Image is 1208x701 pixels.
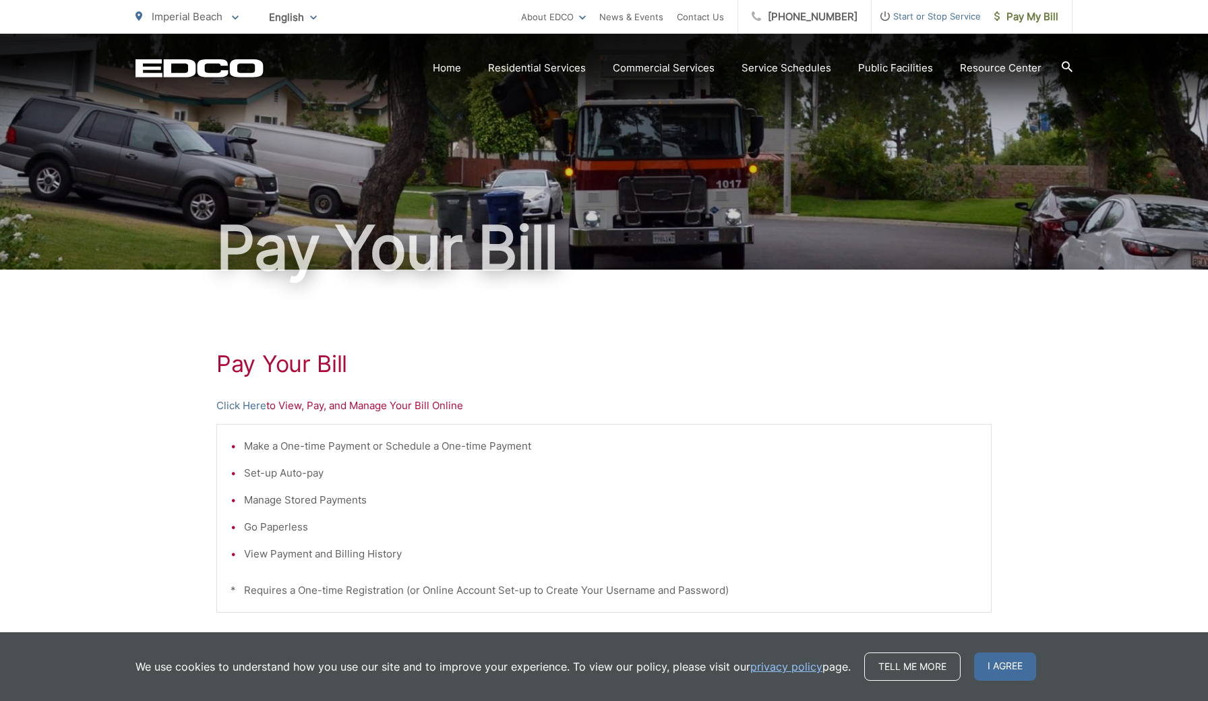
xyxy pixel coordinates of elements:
li: Set-up Auto-pay [244,465,977,481]
a: Residential Services [488,60,586,76]
p: We use cookies to understand how you use our site and to improve your experience. To view our pol... [135,659,851,675]
p: to View, Pay, and Manage Your Bill Online [216,398,992,414]
li: Manage Stored Payments [244,492,977,508]
a: About EDCO [521,9,586,25]
span: English [259,5,327,29]
h1: Pay Your Bill [216,350,992,377]
a: Service Schedules [742,60,831,76]
a: Click Here [216,398,266,414]
li: Make a One-time Payment or Schedule a One-time Payment [244,438,977,454]
a: Tell me more [864,652,961,681]
span: Imperial Beach [152,10,222,23]
a: Public Facilities [858,60,933,76]
a: EDCD logo. Return to the homepage. [135,59,264,78]
li: View Payment and Billing History [244,546,977,562]
a: Commercial Services [613,60,715,76]
span: Pay My Bill [994,9,1058,25]
a: privacy policy [750,659,822,675]
a: Resource Center [960,60,1041,76]
span: I agree [974,652,1036,681]
li: Go Paperless [244,519,977,535]
a: Contact Us [677,9,724,25]
h1: Pay Your Bill [135,214,1073,282]
a: Home [433,60,461,76]
a: News & Events [599,9,663,25]
p: * Requires a One-time Registration (or Online Account Set-up to Create Your Username and Password) [231,582,977,599]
